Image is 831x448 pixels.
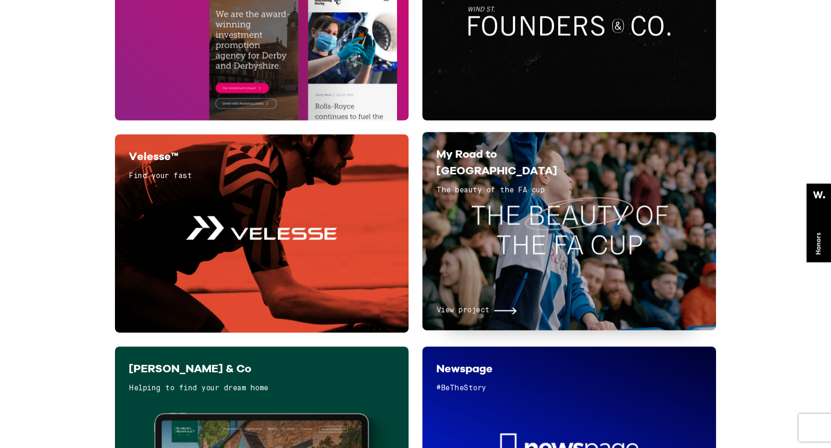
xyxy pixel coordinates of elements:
[129,172,192,179] span: Find your fast
[436,385,486,392] span: #BeTheStory
[436,186,544,194] span: The beauty of the FA cup
[129,149,179,163] span: Velesse™
[436,147,557,177] span: My Road to [GEOGRAPHIC_DATA]
[129,385,268,392] span: Helping to find your dream home
[436,305,489,317] span: View project
[436,362,493,375] span: Newspage
[129,362,251,375] span: [PERSON_NAME] & Co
